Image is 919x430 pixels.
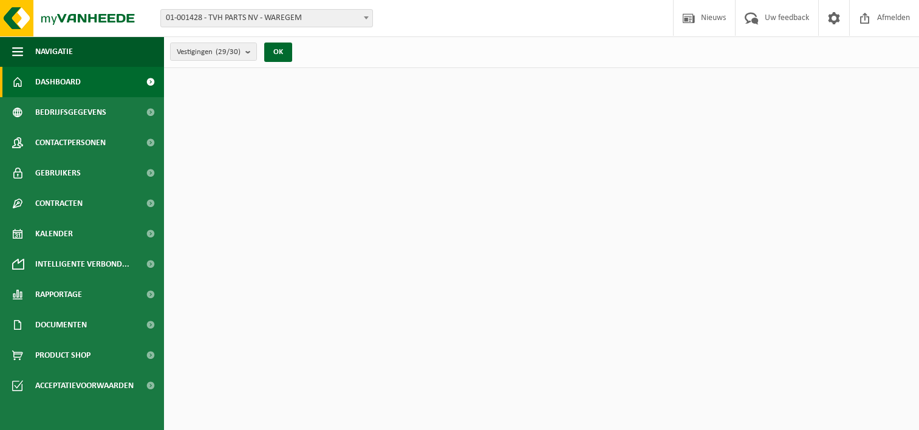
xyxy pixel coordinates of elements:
button: OK [264,43,292,62]
span: Rapportage [35,279,82,310]
span: Intelligente verbond... [35,249,129,279]
span: Contactpersonen [35,128,106,158]
span: Kalender [35,219,73,249]
button: Vestigingen(29/30) [170,43,257,61]
span: Product Shop [35,340,91,370]
span: Acceptatievoorwaarden [35,370,134,401]
span: Gebruikers [35,158,81,188]
span: Vestigingen [177,43,241,61]
span: 01-001428 - TVH PARTS NV - WAREGEM [160,9,373,27]
span: Bedrijfsgegevens [35,97,106,128]
span: Contracten [35,188,83,219]
count: (29/30) [216,48,241,56]
span: Dashboard [35,67,81,97]
span: Navigatie [35,36,73,67]
span: 01-001428 - TVH PARTS NV - WAREGEM [161,10,372,27]
span: Documenten [35,310,87,340]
